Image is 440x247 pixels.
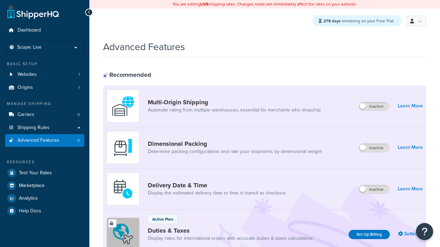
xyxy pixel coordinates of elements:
a: Multi-Origin Shipping [148,98,321,106]
span: Shipping Rules [18,125,49,131]
span: Help Docs [19,208,41,214]
span: 0 [77,138,80,143]
span: Origins [18,85,33,91]
span: Carriers [18,112,34,118]
li: Advanced Features [5,134,84,147]
a: Carriers0 [5,108,84,121]
a: Determine packing configurations and rate your shipments by dimensional weight [148,148,322,155]
a: Help Docs [5,205,84,217]
strong: 278 days [323,18,341,24]
b: LIVE [200,1,209,7]
a: Advanced Features0 [5,134,84,147]
label: Inactive [359,144,389,152]
label: Inactive [359,185,389,193]
a: Learn More [398,184,423,194]
div: Resources [5,159,84,165]
a: Test Your Rates [5,167,84,179]
img: gfkeb5ejjkALwAAAABJRU5ErkJggg== [111,177,135,201]
a: Dimensional Packing [148,140,322,148]
a: Analytics [5,192,84,204]
a: Display rates for international orders with accurate duties & taxes calculations [148,235,313,242]
a: Display the estimated delivery date or time in transit as checkout. [148,190,286,197]
span: Websites [18,72,37,78]
span: 1 [78,72,80,78]
span: 1 [78,85,80,91]
li: Carriers [5,108,84,121]
a: Shipping Rules [5,121,84,134]
p: Active Plan [152,216,173,222]
span: Test Your Rates [19,170,52,176]
span: remaining on your Free Trial [323,18,394,24]
label: Inactive [359,102,389,110]
a: Websites1 [5,68,84,81]
a: Settings [398,229,423,239]
a: Learn More [398,143,423,152]
button: Open Resource Center [416,223,433,240]
a: Set Up Billing [349,230,390,239]
span: Analytics [19,196,38,201]
div: Recommended [103,71,151,79]
a: Delivery Date & Time [148,181,286,189]
a: Dashboard [5,24,84,37]
a: Marketplace [5,179,84,192]
h1: Advanced Features [103,40,185,54]
div: Basic Setup [5,61,84,67]
span: Dashboard [18,27,41,33]
a: Learn More [398,101,423,111]
a: Duties & Taxes [148,227,313,234]
img: DTVBYsAAAAAASUVORK5CYII= [111,136,135,160]
span: Marketplace [19,183,45,189]
span: 0 [77,112,80,118]
div: Manage Shipping [5,101,84,107]
span: Scope: Live [17,45,42,50]
span: Advanced Features [18,138,59,143]
img: WatD5o0RtDAAAAAElFTkSuQmCC [111,94,135,118]
li: Origins [5,81,84,94]
li: Websites [5,68,84,81]
a: Origins1 [5,81,84,94]
a: Automate rating from multiple warehouses, essential for merchants who dropship [148,107,321,114]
